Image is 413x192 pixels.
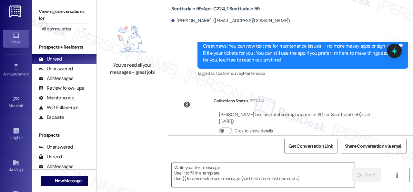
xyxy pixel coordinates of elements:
[39,144,73,151] div: Unanswered
[352,168,381,182] button: Send
[219,111,383,125] div: [PERSON_NAME] has an outstanding balance of $0 for Scottsdale 59 (as of [DATE])
[39,95,74,101] div: Maintenance
[104,62,161,76] div: You've read all your messages - great job!
[243,71,265,76] span: Maintenance
[214,97,248,104] div: Collections Status
[107,20,158,59] img: empty-state
[47,178,52,184] i: 
[394,173,399,178] i: 
[9,6,23,17] img: ResiDesk Logo
[3,30,29,47] a: Inbox
[345,143,402,150] span: Share Conversation via email
[39,114,64,121] div: Escalate
[203,43,398,63] div: Great news! You can now text me for maintenance issues — no more messy apps or sign-ins. I'll fil...
[39,65,73,72] div: Unanswered
[341,139,407,153] button: Share Conversation via email
[39,6,90,24] label: Viewing conversations for
[284,139,337,153] button: Get Conversation Link
[3,157,29,175] a: Buildings
[42,24,80,34] input: All communities
[171,17,290,24] div: [PERSON_NAME]. ([EMAIL_ADDRESS][DOMAIN_NAME])
[248,97,264,104] div: 2:07 AM
[39,104,78,111] div: WO Follow-ups
[23,103,24,107] span: •
[288,143,333,150] span: Get Conversation Link
[358,173,362,178] i: 
[39,56,62,62] div: Unread
[22,134,23,139] span: •
[32,44,96,51] div: Prospects + Residents
[3,94,29,111] a: Site Visit •
[55,177,81,184] span: New Message
[32,132,96,139] div: Prospects
[171,6,260,12] b: Scottsdale 59: Apt. C224, 1 Scottsdale 59
[39,85,84,92] div: Review follow-ups
[39,163,73,170] div: All Messages
[235,128,273,134] label: Click to show details
[3,125,29,143] a: Insights •
[29,71,30,75] span: •
[41,176,88,186] button: New Message
[216,71,243,76] span: Custom survey ,
[39,75,73,82] div: All Messages
[83,26,86,31] i: 
[39,153,62,160] div: Unread
[365,172,375,178] span: Send
[197,69,408,78] div: Tagged as:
